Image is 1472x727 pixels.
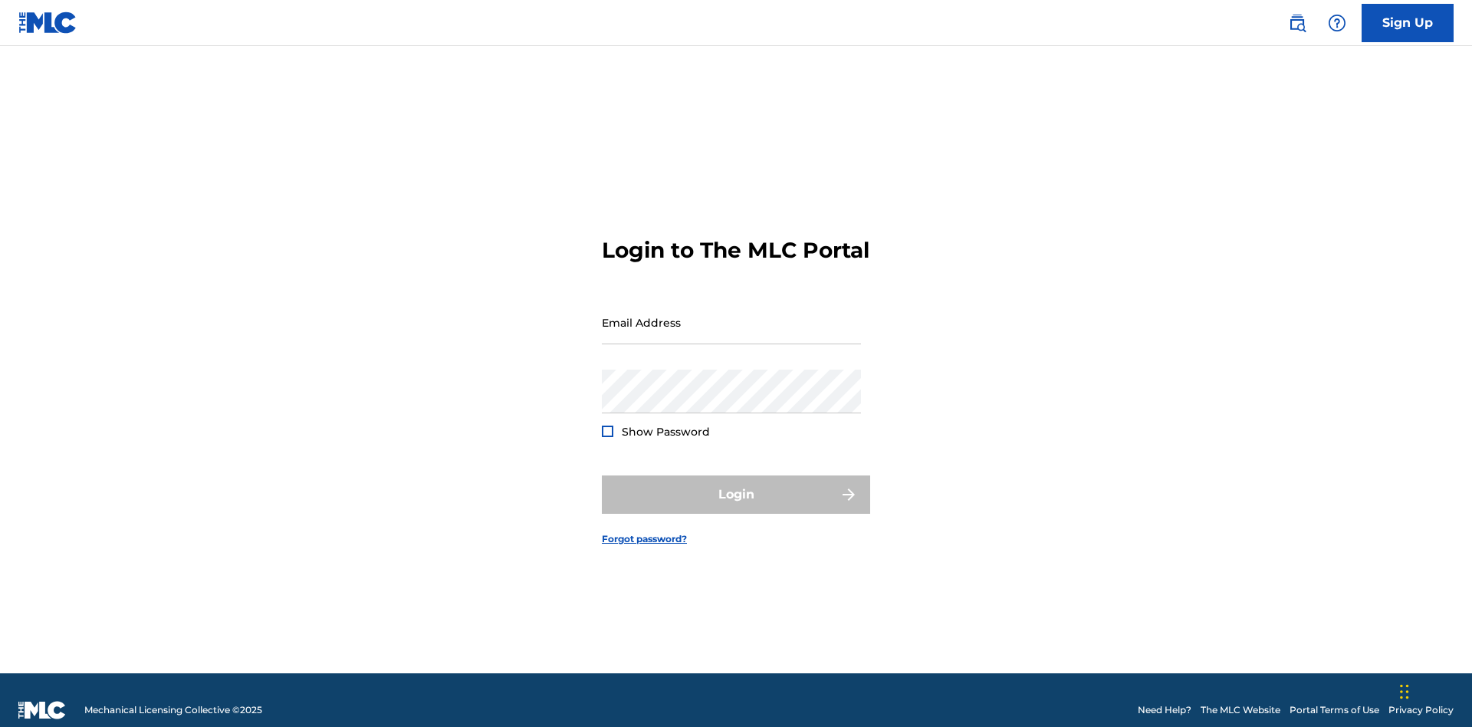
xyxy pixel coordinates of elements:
[1138,703,1191,717] a: Need Help?
[1201,703,1280,717] a: The MLC Website
[1288,14,1306,32] img: search
[84,703,262,717] span: Mechanical Licensing Collective © 2025
[1290,703,1379,717] a: Portal Terms of Use
[1328,14,1346,32] img: help
[1362,4,1454,42] a: Sign Up
[1400,669,1409,715] div: Drag
[622,425,710,439] span: Show Password
[1388,703,1454,717] a: Privacy Policy
[1282,8,1313,38] a: Public Search
[1395,653,1472,727] iframe: Chat Widget
[602,237,869,264] h3: Login to The MLC Portal
[18,701,66,719] img: logo
[1322,8,1352,38] div: Help
[18,12,77,34] img: MLC Logo
[602,532,687,546] a: Forgot password?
